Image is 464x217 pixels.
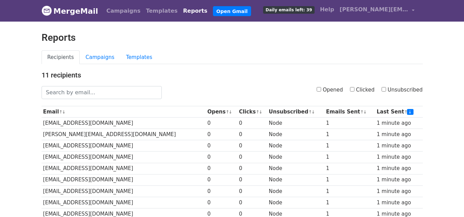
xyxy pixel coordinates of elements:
[317,87,321,92] input: Opened
[317,3,337,16] a: Help
[377,211,411,217] font: 1 minute ago
[259,109,262,114] a: ↓
[42,71,81,79] font: 11 recipients
[356,87,375,93] font: Clicked
[43,188,133,194] font: [EMAIL_ADDRESS][DOMAIN_NAME]
[207,177,211,183] font: 0
[337,3,417,19] a: [PERSON_NAME][EMAIL_ADDRESS][DOMAIN_NAME]
[239,211,242,217] font: 0
[207,143,211,149] font: 0
[54,7,98,15] font: MergeMail
[59,109,63,114] a: ↑
[239,200,242,206] font: 0
[269,177,282,183] font: Node
[350,87,354,92] input: Clicked
[239,109,256,115] font: Clicks
[326,211,329,217] font: 1
[269,109,308,115] font: Unsubscribed
[377,200,411,206] font: 1 minute ago
[43,154,133,160] font: [EMAIL_ADDRESS][DOMAIN_NAME]
[207,131,211,137] font: 0
[207,211,211,217] font: 0
[239,154,242,160] font: 0
[407,109,413,115] a: ↓
[86,54,114,60] font: Campaigns
[226,109,229,114] a: ↑
[256,109,260,114] a: ↑
[408,109,412,114] font: ↓
[377,165,411,171] font: 1 minute ago
[360,109,364,114] a: ↑
[43,211,133,217] font: [EMAIL_ADDRESS][DOMAIN_NAME]
[326,188,329,194] font: 1
[239,120,242,126] font: 0
[47,54,74,60] font: Recipients
[363,109,367,114] a: ↓
[326,177,329,183] font: 1
[207,188,211,194] font: 0
[62,109,66,114] a: ↓
[377,188,411,194] font: 1 minute ago
[269,143,282,149] font: Node
[42,86,162,99] input: Search by email...
[104,4,143,18] a: Campaigns
[269,211,282,217] font: Node
[143,4,180,18] a: Templates
[269,200,282,206] font: Node
[229,109,233,114] a: ↓
[207,165,211,171] font: 0
[323,87,343,93] font: Opened
[120,50,158,64] a: Templates
[239,131,242,137] font: 0
[377,177,411,183] font: 1 minute ago
[42,32,76,43] font: Reports
[146,8,178,14] font: Templates
[308,109,312,114] a: ↑
[326,200,329,206] font: 1
[207,200,211,206] font: 0
[382,87,386,92] input: Unsubscribed
[207,120,211,126] font: 0
[311,109,315,114] a: ↓
[377,109,404,115] font: Last Sent
[269,188,282,194] font: Node
[42,5,52,16] img: MergeMail logo
[42,50,80,64] a: Recipients
[180,4,210,18] a: Reports
[377,120,411,126] font: 1 minute ago
[430,184,464,217] iframe: Chat Widget
[326,131,329,137] font: 1
[269,154,282,160] font: Node
[260,3,317,16] a: Daily emails left: 39
[42,4,98,18] a: MergeMail
[388,87,423,93] font: Unsubscribed
[126,54,152,60] font: Templates
[207,109,226,115] font: Opens
[326,154,329,160] font: 1
[213,6,251,16] a: Open Gmail
[377,154,411,160] font: 1 minute ago
[183,8,207,14] font: Reports
[265,8,312,12] font: Daily emails left: 39
[326,109,360,115] font: Emails Sent
[106,8,140,14] font: Campaigns
[239,143,242,149] font: 0
[404,109,408,114] a: ↑
[80,50,120,64] a: Campaigns
[43,165,133,171] font: [EMAIL_ADDRESS][DOMAIN_NAME]
[320,6,334,13] font: Help
[326,165,329,171] font: 1
[239,188,242,194] font: 0
[326,120,329,126] font: 1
